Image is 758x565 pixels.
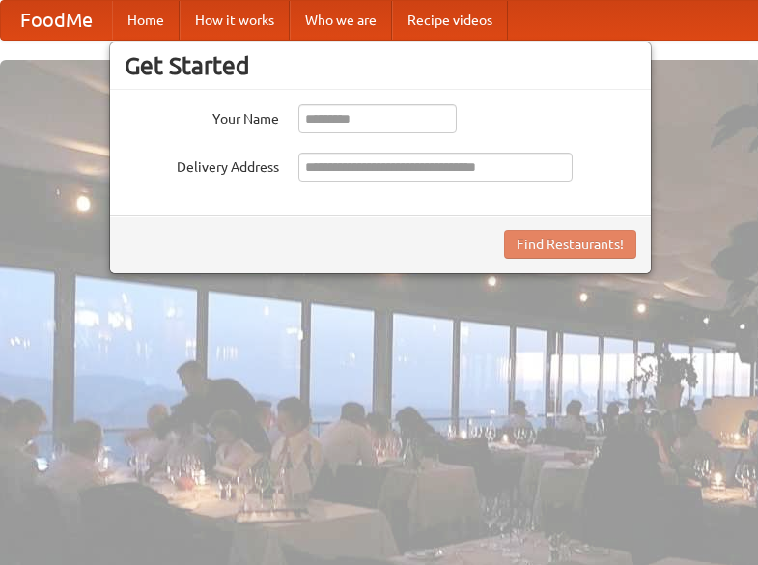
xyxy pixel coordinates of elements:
[112,1,180,40] a: Home
[125,153,279,177] label: Delivery Address
[125,51,636,80] h3: Get Started
[180,1,290,40] a: How it works
[290,1,392,40] a: Who we are
[392,1,508,40] a: Recipe videos
[504,230,636,259] button: Find Restaurants!
[125,104,279,128] label: Your Name
[1,1,112,40] a: FoodMe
